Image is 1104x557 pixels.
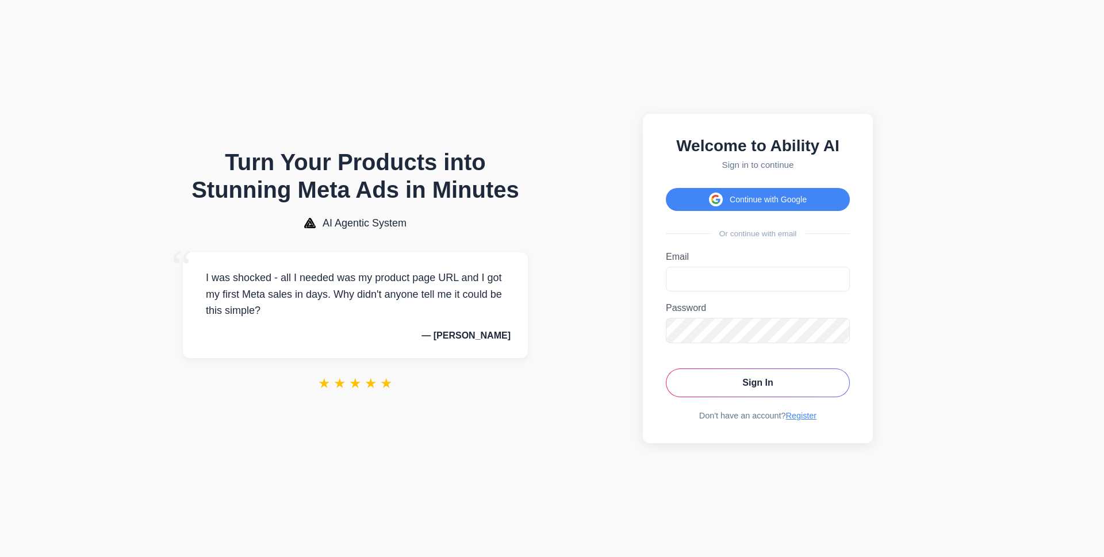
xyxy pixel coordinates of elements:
[666,188,850,211] button: Continue with Google
[365,375,377,391] span: ★
[666,137,850,155] h2: Welcome to Ability AI
[666,229,850,238] div: Or continue with email
[786,411,817,420] a: Register
[666,368,850,397] button: Sign In
[200,270,511,319] p: I was shocked - all I needed was my product page URL and I got my first Meta sales in days. Why d...
[323,217,407,229] span: AI Agentic System
[183,148,528,203] h1: Turn Your Products into Stunning Meta Ads in Minutes
[318,375,331,391] span: ★
[171,241,192,293] span: “
[666,252,850,262] label: Email
[666,303,850,313] label: Password
[380,375,393,391] span: ★
[200,331,511,341] p: — [PERSON_NAME]
[304,218,316,228] img: AI Agentic System Logo
[333,375,346,391] span: ★
[666,411,850,420] div: Don't have an account?
[349,375,362,391] span: ★
[666,160,850,170] p: Sign in to continue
